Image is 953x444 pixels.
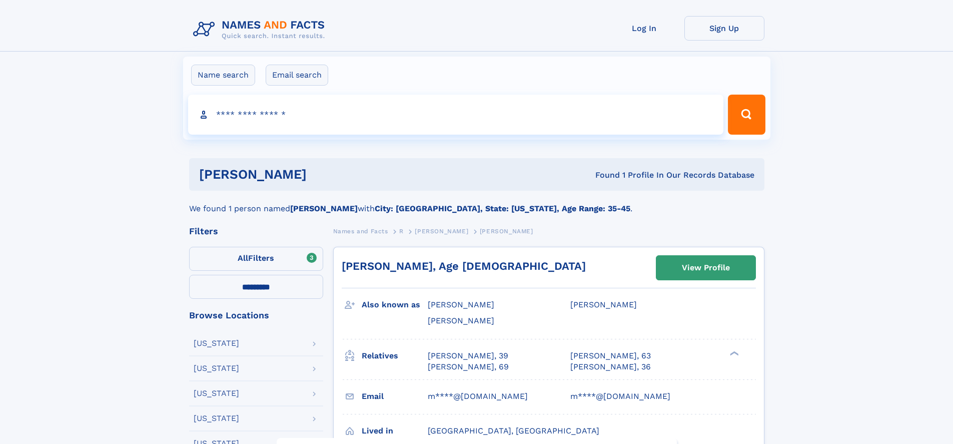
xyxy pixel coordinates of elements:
[290,204,358,213] b: [PERSON_NAME]
[728,95,765,135] button: Search Button
[399,228,404,235] span: R
[362,296,428,313] h3: Also known as
[333,225,388,237] a: Names and Facts
[399,225,404,237] a: R
[428,426,599,435] span: [GEOGRAPHIC_DATA], [GEOGRAPHIC_DATA]
[188,95,724,135] input: search input
[194,339,239,347] div: [US_STATE]
[189,247,323,271] label: Filters
[199,168,451,181] h1: [PERSON_NAME]
[342,260,586,272] a: [PERSON_NAME], Age [DEMOGRAPHIC_DATA]
[428,300,494,309] span: [PERSON_NAME]
[682,256,730,279] div: View Profile
[362,347,428,364] h3: Relatives
[362,422,428,439] h3: Lived in
[194,364,239,372] div: [US_STATE]
[604,16,684,41] a: Log In
[189,16,333,43] img: Logo Names and Facts
[428,316,494,325] span: [PERSON_NAME]
[238,253,248,263] span: All
[480,228,533,235] span: [PERSON_NAME]
[191,65,255,86] label: Name search
[656,256,755,280] a: View Profile
[684,16,764,41] a: Sign Up
[362,388,428,405] h3: Email
[189,191,764,215] div: We found 1 person named with .
[189,311,323,320] div: Browse Locations
[194,389,239,397] div: [US_STATE]
[428,361,509,372] a: [PERSON_NAME], 69
[570,350,651,361] a: [PERSON_NAME], 63
[194,414,239,422] div: [US_STATE]
[189,227,323,236] div: Filters
[727,350,739,356] div: ❯
[428,350,508,361] a: [PERSON_NAME], 39
[415,225,468,237] a: [PERSON_NAME]
[451,170,754,181] div: Found 1 Profile In Our Records Database
[415,228,468,235] span: [PERSON_NAME]
[266,65,328,86] label: Email search
[570,361,651,372] a: [PERSON_NAME], 36
[570,300,637,309] span: [PERSON_NAME]
[375,204,630,213] b: City: [GEOGRAPHIC_DATA], State: [US_STATE], Age Range: 35-45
